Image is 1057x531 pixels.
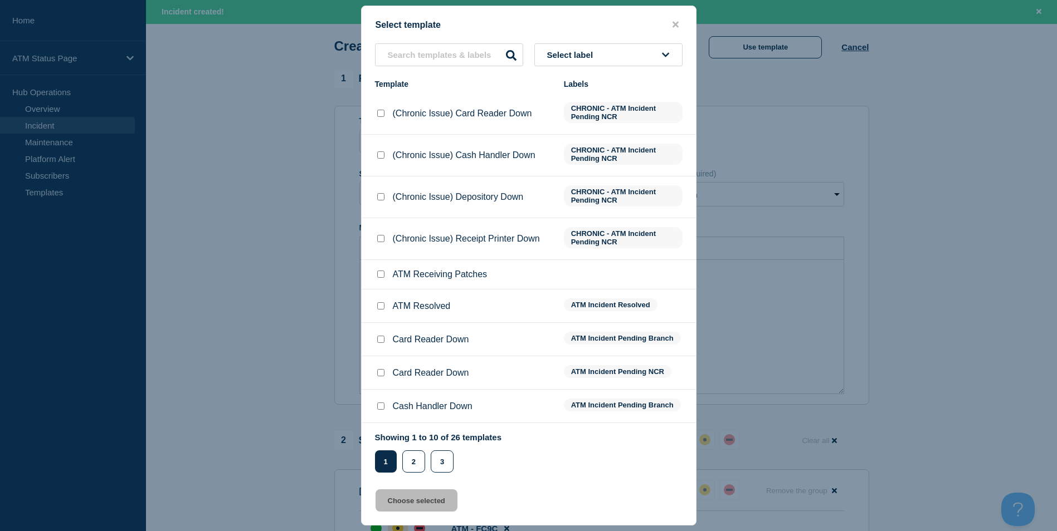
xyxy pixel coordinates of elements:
p: (Chronic Issue) Card Reader Down [393,109,532,119]
div: Select template [362,19,696,30]
input: (Chronic Issue) Receipt Printer Down checkbox [377,235,384,242]
button: Choose selected [376,489,457,512]
span: ATM Incident Pending Branch [564,399,681,411]
input: Cash Handler Down checkbox [377,402,384,410]
span: CHRONIC - ATM Incident Pending NCR [564,227,683,248]
span: ATM Incident Pending NCR [564,365,671,378]
button: 3 [431,450,454,473]
input: Card Reader Down checkbox [377,369,384,376]
p: Cash Handler Down [393,401,473,411]
input: (Chronic Issue) Depository Down checkbox [377,193,384,200]
span: ATM Incident Pending Branch [564,332,681,345]
input: Card Reader Down checkbox [377,336,384,343]
input: (Chronic Issue) Cash Handler Down checkbox [377,151,384,159]
div: Template [375,80,553,88]
input: ATM Receiving Patches checkbox [377,271,384,278]
p: Showing 1 to 10 of 26 templates [375,432,502,442]
p: Card Reader Down [393,368,469,378]
p: (Chronic Issue) Depository Down [393,192,524,202]
button: close button [669,19,682,30]
span: CHRONIC - ATM Incident Pending NCR [564,102,683,123]
p: (Chronic Issue) Cash Handler Down [393,150,535,160]
button: 2 [402,450,425,473]
button: 1 [375,450,397,473]
div: Labels [564,80,683,88]
p: ATM Receiving Patches [393,269,488,279]
span: ATM Incident Resolved [564,298,657,311]
p: (Chronic Issue) Receipt Printer Down [393,234,540,244]
p: Card Reader Down [393,335,469,345]
input: (Chronic Issue) Card Reader Down checkbox [377,110,384,117]
input: Search templates & labels [375,43,523,66]
span: Select label [547,50,598,60]
span: CHRONIC - ATM Incident Pending NCR [564,144,683,165]
span: CHRONIC - ATM Incident Pending NCR [564,185,683,206]
p: ATM Resolved [393,301,451,311]
input: ATM Resolved checkbox [377,302,384,309]
button: Select label [534,43,683,66]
